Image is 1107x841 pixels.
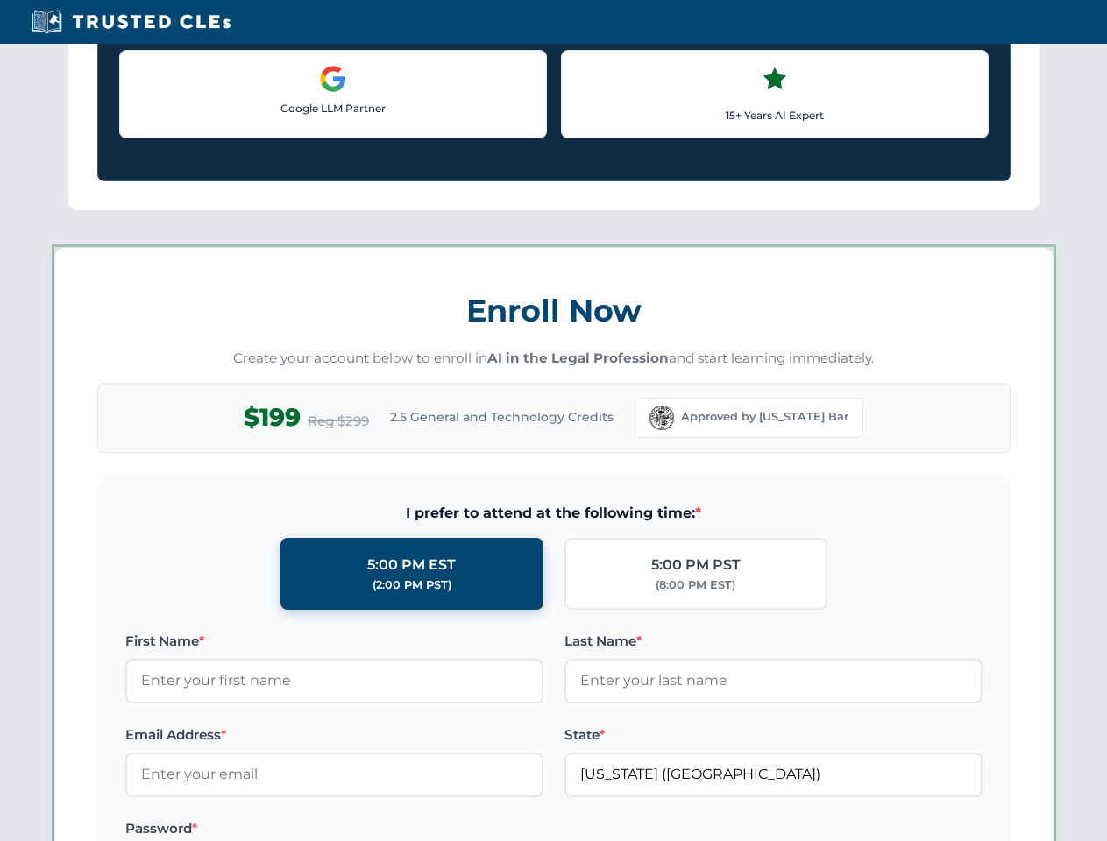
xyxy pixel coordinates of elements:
input: Enter your email [125,753,543,796]
span: Approved by [US_STATE] Bar [681,408,848,426]
h3: Enroll Now [97,283,1011,338]
input: Florida (FL) [564,753,983,796]
strong: AI in the Legal Profession [487,350,669,366]
div: 5:00 PM PST [651,554,741,576]
p: 15+ Years AI Expert [576,107,974,124]
div: (8:00 PM EST) [656,576,735,594]
label: Email Address [125,724,543,746]
span: $199 [244,398,301,437]
span: 2.5 General and Technology Credits [390,407,614,427]
input: Enter your first name [125,659,543,703]
label: Last Name [564,631,983,652]
div: 5:00 PM EST [367,554,456,576]
span: I prefer to attend at the following time: [125,502,983,525]
img: Google [319,65,347,93]
p: Create your account below to enroll in and start learning immediately. [97,349,1011,369]
div: (2:00 PM PST) [373,576,451,594]
p: Google LLM Partner [134,100,532,117]
label: State [564,724,983,746]
img: Trusted CLEs [26,9,236,35]
label: Password [125,818,543,839]
img: Florida Bar [649,406,674,430]
span: Reg $299 [308,411,369,432]
input: Enter your last name [564,659,983,703]
label: First Name [125,631,543,652]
